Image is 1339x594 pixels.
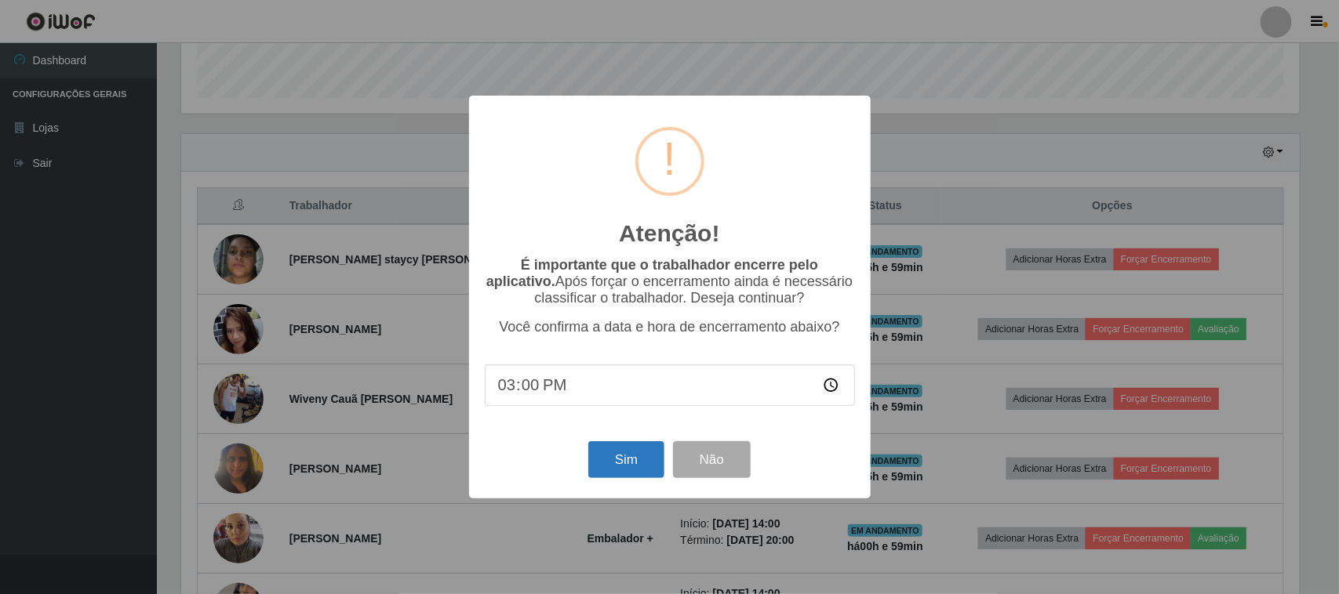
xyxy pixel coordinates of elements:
[619,219,719,248] h2: Atenção!
[673,441,751,478] button: Não
[485,257,855,306] p: Após forçar o encerramento ainda é necessário classificar o trabalhador. Deseja continuar?
[486,257,818,289] b: É importante que o trabalhador encerre pelo aplicativo.
[588,441,664,478] button: Sim
[485,319,855,335] p: Você confirma a data e hora de encerramento abaixo?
